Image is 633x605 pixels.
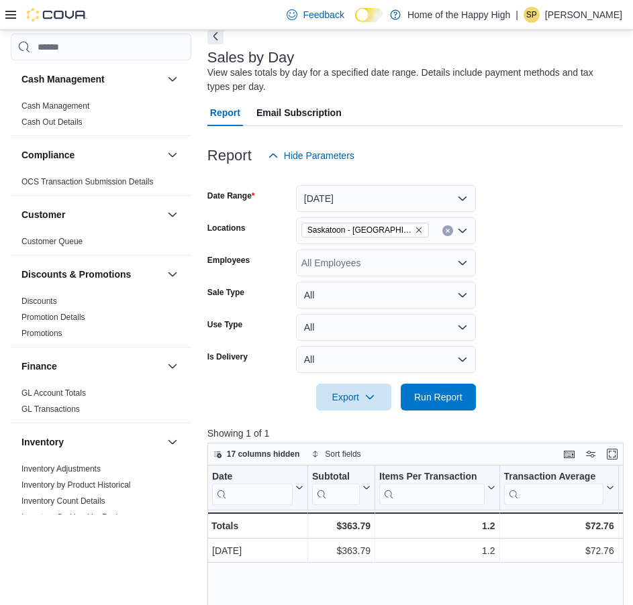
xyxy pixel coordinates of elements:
[312,543,371,559] div: $363.79
[207,28,224,44] button: Next
[296,314,476,341] button: All
[212,471,293,484] div: Date
[379,471,485,484] div: Items Per Transaction
[21,360,162,373] button: Finance
[503,543,614,559] div: $72.76
[415,226,423,234] button: Remove Saskatoon - Blairmore Village - Fire & Flower from selection in this group
[296,346,476,373] button: All
[21,435,162,449] button: Inventory
[301,223,429,237] span: Saskatoon - Blairmore Village - Fire & Flower
[379,471,495,505] button: Items Per Transaction
[503,471,603,484] div: Transaction Average
[561,446,577,462] button: Keyboard shortcuts
[207,190,255,201] label: Date Range
[442,225,453,236] button: Clear input
[21,435,64,449] h3: Inventory
[164,266,181,282] button: Discounts & Promotions
[208,446,305,462] button: 17 columns hidden
[164,71,181,87] button: Cash Management
[312,518,371,534] div: $363.79
[324,384,383,410] span: Export
[11,385,191,423] div: Finance
[457,258,468,268] button: Open list of options
[256,99,342,126] span: Email Subscription
[21,328,62,339] span: Promotions
[262,142,360,169] button: Hide Parameters
[21,388,86,398] a: GL Account Totals
[307,223,412,237] span: Saskatoon - [GEOGRAPHIC_DATA] - Fire & Flower
[21,464,101,474] a: Inventory Adjustments
[207,319,242,330] label: Use Type
[11,98,191,135] div: Cash Management
[379,518,495,534] div: 1.2
[21,404,80,415] span: GL Transactions
[212,543,303,559] div: [DATE]
[207,66,616,94] div: View sales totals by day for a specified date range. Details include payment methods and tax type...
[21,268,162,281] button: Discounts & Promotions
[21,512,134,522] span: Inventory On Hand by Package
[296,282,476,309] button: All
[545,7,622,23] p: [PERSON_NAME]
[207,148,252,164] h3: Report
[312,471,360,505] div: Subtotal
[21,236,83,247] span: Customer Queue
[207,351,248,362] label: Is Delivery
[164,358,181,374] button: Finance
[164,207,181,223] button: Customer
[11,293,191,347] div: Discounts & Promotions
[21,312,85,323] span: Promotion Details
[21,480,131,490] a: Inventory by Product Historical
[21,72,162,86] button: Cash Management
[21,296,57,306] a: Discounts
[303,8,344,21] span: Feedback
[21,208,65,221] h3: Customer
[27,8,87,21] img: Cova
[325,449,360,459] span: Sort fields
[604,446,620,462] button: Enter fullscreen
[207,427,628,440] p: Showing 1 of 1
[355,22,356,23] span: Dark Mode
[11,174,191,195] div: Compliance
[164,147,181,163] button: Compliance
[212,471,303,505] button: Date
[407,7,510,23] p: Home of the Happy High
[414,390,462,404] span: Run Report
[281,1,349,28] a: Feedback
[284,149,354,162] span: Hide Parameters
[21,496,105,506] a: Inventory Count Details
[21,176,154,187] span: OCS Transaction Submission Details
[401,384,476,410] button: Run Report
[526,7,537,23] span: SP
[212,471,293,505] div: Date
[21,237,83,246] a: Customer Queue
[21,296,57,307] span: Discounts
[457,225,468,236] button: Open list of options
[21,117,83,127] a: Cash Out Details
[210,99,240,126] span: Report
[516,7,518,23] p: |
[21,101,89,111] a: Cash Management
[21,329,62,338] a: Promotions
[583,446,599,462] button: Display options
[207,223,246,233] label: Locations
[503,471,614,505] button: Transaction Average
[21,360,57,373] h3: Finance
[207,287,244,298] label: Sale Type
[355,8,383,22] input: Dark Mode
[21,208,162,221] button: Customer
[21,512,134,522] a: Inventory On Hand by Package
[524,7,540,23] div: Samantha Paxman
[21,268,131,281] h3: Discounts & Promotions
[207,255,250,266] label: Employees
[21,404,80,414] a: GL Transactions
[296,185,476,212] button: [DATE]
[21,177,154,186] a: OCS Transaction Submission Details
[306,446,366,462] button: Sort fields
[316,384,391,410] button: Export
[312,471,360,484] div: Subtotal
[164,434,181,450] button: Inventory
[21,148,162,162] button: Compliance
